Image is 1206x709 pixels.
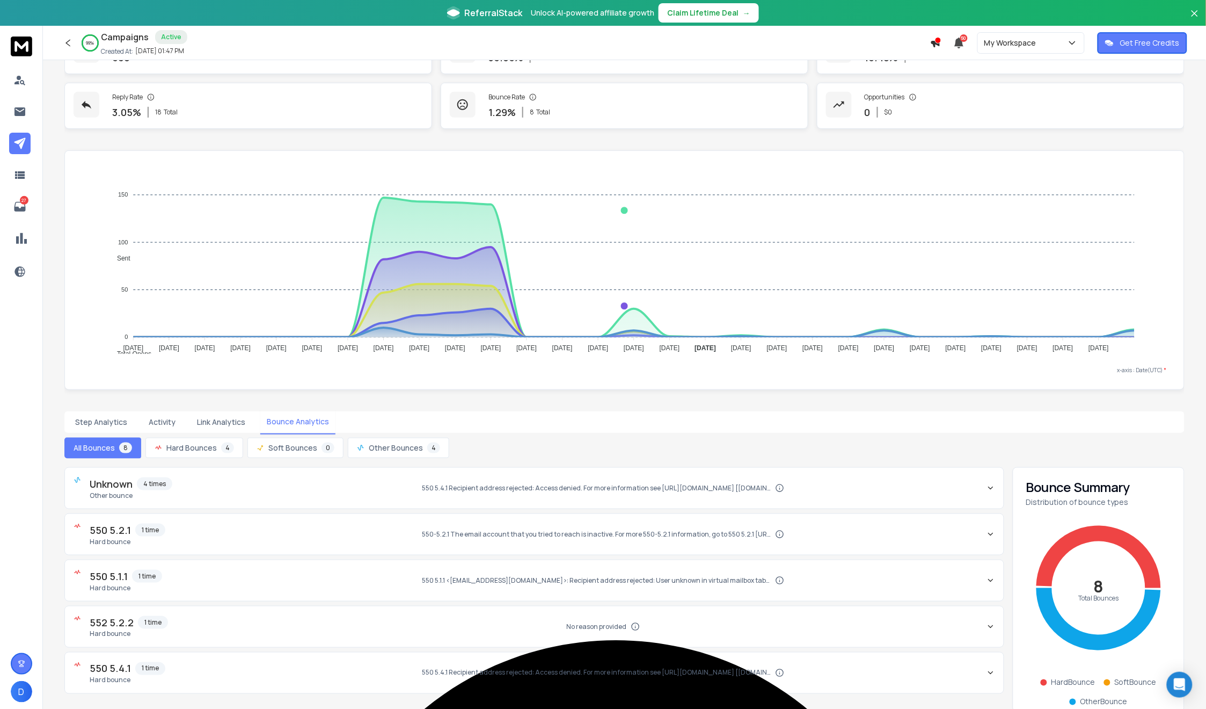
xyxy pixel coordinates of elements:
div: Open Intercom Messenger [1167,672,1193,698]
p: [DATE] 01:47 PM [135,47,184,55]
button: 552 5.2.21 timeHard bounceNo reason provided [65,606,1004,647]
span: 8 [530,108,534,117]
tspan: [DATE] [123,344,144,352]
span: 1 time [135,524,165,537]
button: Activity [142,410,182,434]
tspan: [DATE] [802,344,823,352]
div: Active [155,30,187,44]
span: 552 5.2.2 [90,615,134,630]
button: 550 5.2.11 timeHard bounce550-5.2.1 The email account that you tried to reach is inactive. For mo... [65,514,1004,555]
span: Hard bounce [90,630,168,639]
span: Total [164,108,178,117]
span: → [743,8,750,18]
p: 0 [865,105,871,120]
p: x-axis : Date(UTC) [82,366,1167,374]
span: 1 time [138,616,168,629]
p: 1.29 % [488,105,516,120]
span: 550 5.4.1 Recipient address rejected: Access denied. For more information see [URL][DOMAIN_NAME] ... [422,669,771,677]
tspan: [DATE] [1017,344,1037,352]
span: 50 [960,34,968,42]
span: No reason provided [567,623,627,631]
span: 8 [119,443,132,453]
tspan: [DATE] [266,344,287,352]
span: 4 [221,443,234,453]
tspan: [DATE] [874,344,895,352]
p: Distribution of bounce types [1026,497,1171,508]
span: Hard Bounce [1051,677,1095,688]
tspan: [DATE] [910,344,930,352]
p: Created At: [101,47,133,56]
button: Claim Lifetime Deal→ [659,3,759,23]
h3: Bounce Summary [1026,481,1171,494]
tspan: [DATE] [1053,344,1073,352]
tspan: [DATE] [946,344,966,352]
tspan: 150 [118,192,128,198]
button: Bounce Analytics [260,410,335,435]
tspan: [DATE] [481,344,501,352]
p: Reply Rate [112,93,143,102]
tspan: [DATE] [445,344,465,352]
span: Total [536,108,550,117]
span: Total Opens [109,350,151,358]
span: Unknown [90,476,133,491]
a: Reply Rate3.05%18Total [64,83,432,129]
tspan: [DATE] [767,344,787,352]
button: Step Analytics [69,410,134,434]
span: Other bounce [90,491,172,500]
tspan: [DATE] [552,344,573,352]
span: Hard Bounces [166,443,217,453]
tspan: [DATE] [624,344,644,352]
button: Close banner [1188,6,1202,32]
span: 4 [427,443,440,453]
p: Bounce Rate [488,93,525,102]
button: Get Free Credits [1098,32,1187,54]
tspan: [DATE] [230,344,251,352]
text: Total Bounces [1079,594,1119,603]
tspan: 100 [118,239,128,245]
tspan: [DATE] [838,344,859,352]
span: 550 5.4.1 Recipient address rejected: Access denied. For more information see [URL][DOMAIN_NAME] ... [422,484,771,493]
tspan: [DATE] [731,344,751,352]
span: 1 time [135,662,165,675]
span: Soft Bounces [268,443,317,453]
span: Other Bounce [1080,697,1128,707]
span: 4 times [137,478,172,490]
tspan: [DATE] [410,344,430,352]
tspan: [DATE] [159,344,179,352]
tspan: [DATE] [516,344,537,352]
span: 550 5.2.1 [90,523,131,538]
span: Hard bounce [90,584,162,592]
span: 0 [321,443,334,453]
button: 550 5.4.11 timeHard bounce550 5.4.1 Recipient address rejected: Access denied. For more informati... [65,653,1004,693]
span: 550 5.1.1 <[EMAIL_ADDRESS][DOMAIN_NAME]>: Recipient address rejected: User unknown in virtual mai... [422,576,771,585]
a: 27 [9,196,31,218]
button: Unknown4 timesOther bounce550 5.4.1 Recipient address rejected: Access denied. For more informati... [65,468,1004,509]
tspan: 50 [121,286,128,293]
p: 3.05 % [112,105,141,120]
span: 1 time [132,570,162,583]
button: D [11,681,32,703]
span: Sent [109,255,130,262]
span: ReferralStack [464,6,522,19]
tspan: [DATE] [338,344,358,352]
tspan: [DATE] [1088,344,1109,352]
a: Opportunities0$0 [817,83,1185,129]
span: Hard bounce [90,676,165,685]
span: Other Bounces [369,443,423,453]
span: 550 5.1.1 [90,569,128,584]
text: 8 [1094,575,1104,597]
button: Link Analytics [191,410,252,434]
span: 550 5.4.1 [90,661,131,676]
p: Get Free Credits [1120,38,1180,48]
span: 550-5.2.1 The email account that you tried to reach is inactive. For more 550-5.2.1 information, ... [422,530,771,539]
tspan: [DATE] [195,344,215,352]
tspan: 0 [125,334,128,341]
button: 550 5.1.11 timeHard bounce550 5.1.1 <[EMAIL_ADDRESS][DOMAIN_NAME]>: Recipient address rejected: U... [65,560,1004,601]
p: 27 [20,196,28,205]
p: Unlock AI-powered affiliate growth [531,8,654,18]
tspan: [DATE] [588,344,609,352]
p: My Workspace [984,38,1041,48]
tspan: [DATE] [660,344,680,352]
